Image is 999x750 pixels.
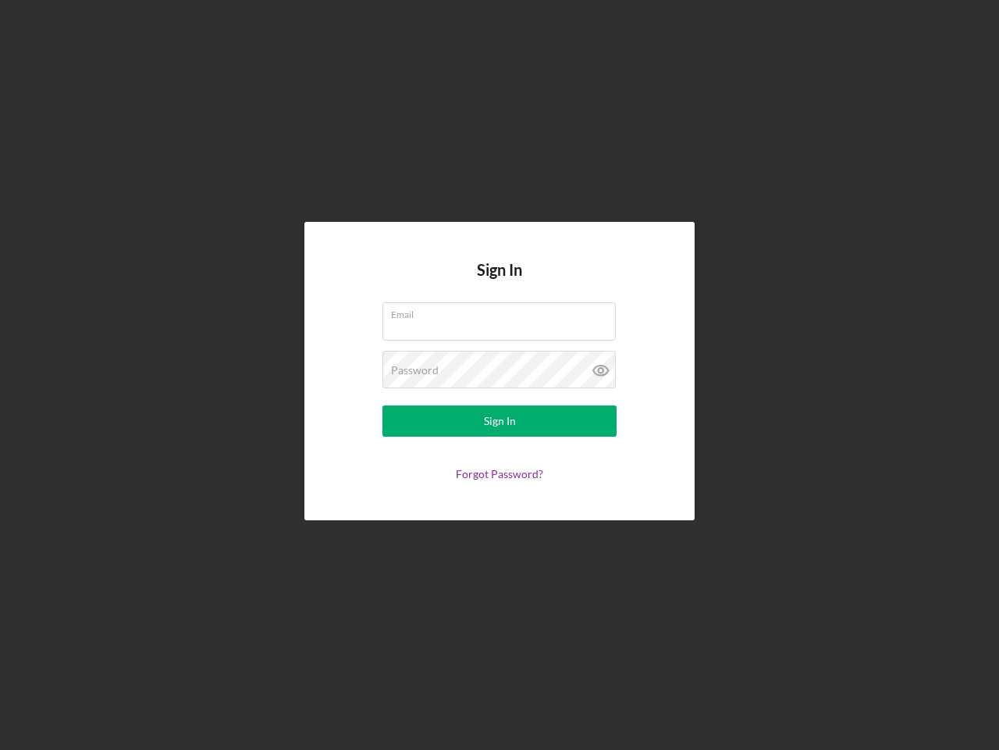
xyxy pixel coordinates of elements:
div: Sign In [484,405,516,437]
button: Sign In [382,405,617,437]
label: Password [391,364,439,377]
label: Email [391,303,616,320]
h4: Sign In [477,261,522,302]
a: Forgot Password? [456,467,543,480]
